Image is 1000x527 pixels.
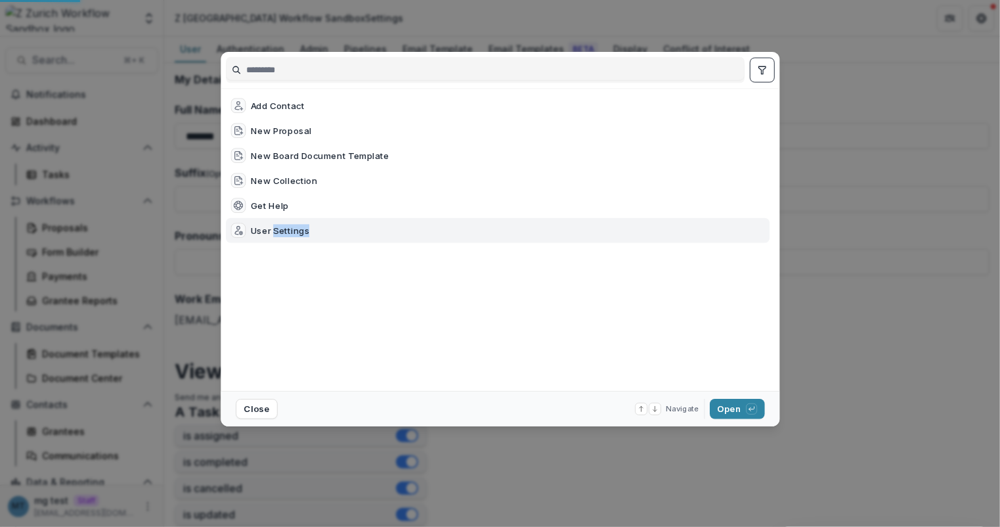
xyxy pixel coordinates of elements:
[251,174,318,187] div: New Collection
[236,399,278,419] button: Close
[750,58,775,83] button: toggle filters
[251,124,312,137] div: New Proposal
[666,403,699,415] span: Navigate
[251,224,309,237] div: User Settings
[251,149,389,162] div: New Board Document Template
[251,99,305,112] div: Add Contact
[710,399,765,419] button: Open
[251,199,289,212] div: Get Help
